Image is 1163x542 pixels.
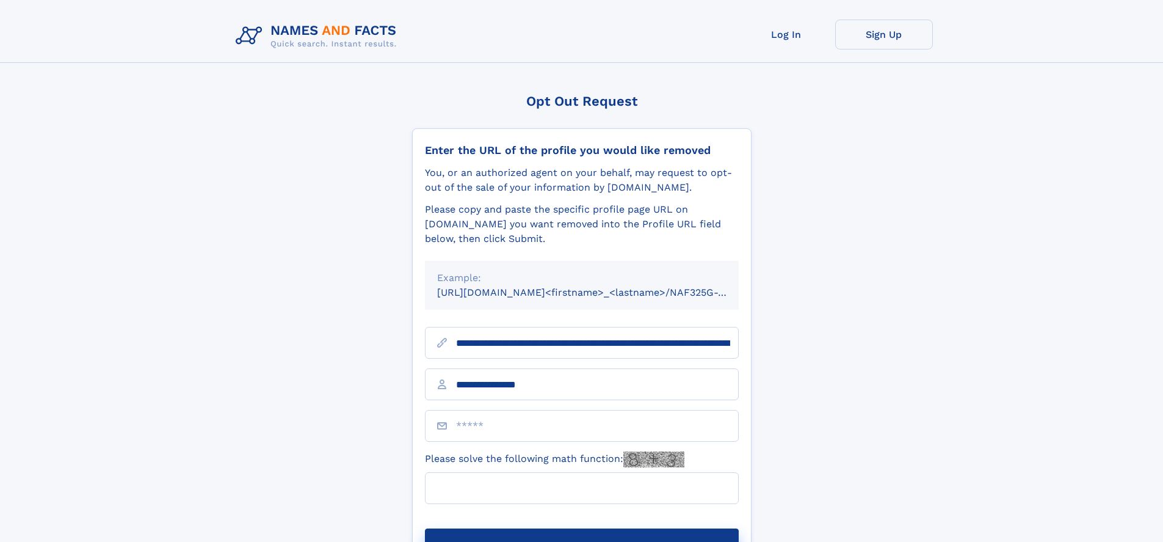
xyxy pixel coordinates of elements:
img: Logo Names and Facts [231,20,407,53]
div: Please copy and paste the specific profile page URL on [DOMAIN_NAME] you want removed into the Pr... [425,202,739,246]
div: Enter the URL of the profile you would like removed [425,144,739,157]
label: Please solve the following math function: [425,452,684,467]
div: Opt Out Request [412,93,752,109]
small: [URL][DOMAIN_NAME]<firstname>_<lastname>/NAF325G-xxxxxxxx [437,287,762,298]
div: Example: [437,271,726,285]
div: You, or an authorized agent on your behalf, may request to opt-out of the sale of your informatio... [425,166,739,195]
a: Sign Up [835,20,933,49]
a: Log In [737,20,835,49]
